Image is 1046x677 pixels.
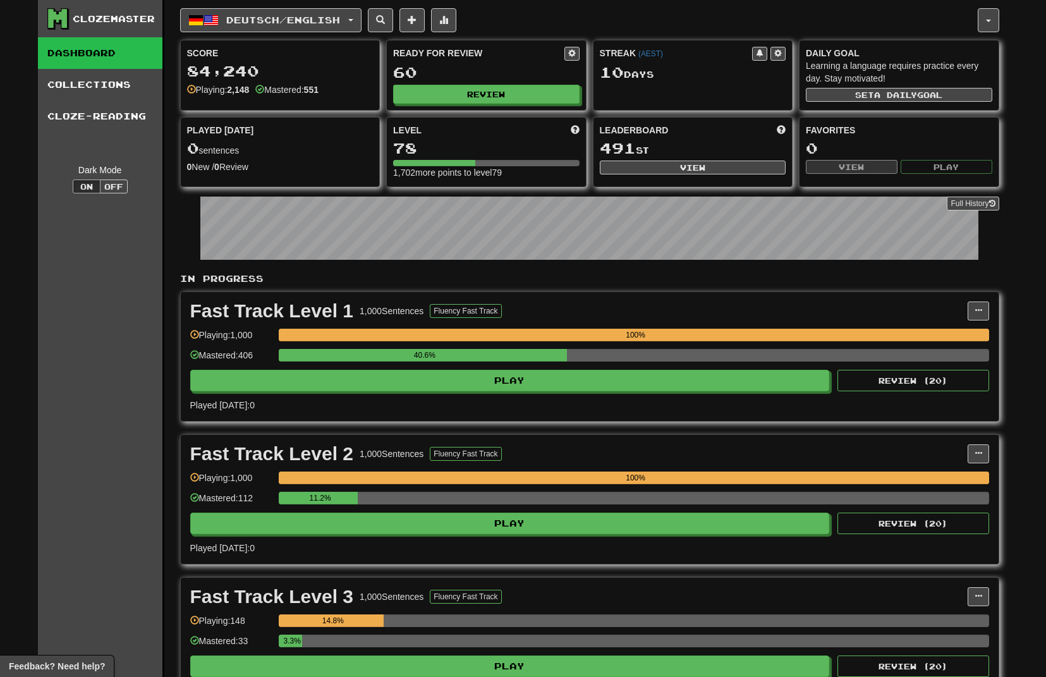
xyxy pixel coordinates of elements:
[190,614,272,635] div: Playing: 148
[180,8,362,32] button: Deutsch/English
[600,161,786,174] button: View
[600,47,753,59] div: Streak
[837,656,989,677] button: Review (20)
[47,164,153,176] div: Dark Mode
[638,49,663,58] a: (AEST)
[190,587,354,606] div: Fast Track Level 3
[227,85,249,95] strong: 2,148
[304,85,319,95] strong: 551
[187,124,254,137] span: Played [DATE]
[393,140,580,156] div: 78
[901,160,992,174] button: Play
[38,69,162,101] a: Collections
[571,124,580,137] span: Score more points to level up
[180,272,999,285] p: In Progress
[368,8,393,32] button: Search sentences
[283,492,358,504] div: 11.2%
[283,614,384,627] div: 14.8%
[190,513,830,534] button: Play
[190,635,272,656] div: Mastered: 33
[393,47,564,59] div: Ready for Review
[393,64,580,80] div: 60
[430,304,501,318] button: Fluency Fast Track
[600,64,786,81] div: Day s
[255,83,319,96] div: Mastered:
[190,349,272,370] div: Mastered: 406
[190,444,354,463] div: Fast Track Level 2
[190,400,255,410] span: Played [DATE]: 0
[190,370,830,391] button: Play
[187,161,374,173] div: New / Review
[190,472,272,492] div: Playing: 1,000
[73,180,100,193] button: On
[73,13,155,25] div: Clozemaster
[283,349,567,362] div: 40.6%
[947,197,999,210] a: Full History
[806,88,992,102] button: Seta dailygoal
[600,63,624,81] span: 10
[393,166,580,179] div: 1,702 more points to level 79
[190,492,272,513] div: Mastered: 112
[283,329,989,341] div: 100%
[360,305,423,317] div: 1,000 Sentences
[38,101,162,132] a: Cloze-Reading
[190,543,255,553] span: Played [DATE]: 0
[430,590,501,604] button: Fluency Fast Track
[100,180,128,193] button: Off
[187,83,250,96] div: Playing:
[187,140,374,157] div: sentences
[806,124,992,137] div: Favorites
[190,302,354,320] div: Fast Track Level 1
[393,85,580,104] button: Review
[187,162,192,172] strong: 0
[600,124,669,137] span: Leaderboard
[9,660,105,673] span: Open feedback widget
[806,59,992,85] div: Learning a language requires practice every day. Stay motivated!
[430,447,501,461] button: Fluency Fast Track
[806,160,897,174] button: View
[187,47,374,59] div: Score
[806,140,992,156] div: 0
[226,15,340,25] span: Deutsch / English
[393,124,422,137] span: Level
[360,448,423,460] div: 1,000 Sentences
[38,37,162,69] a: Dashboard
[600,140,786,157] div: st
[777,124,786,137] span: This week in points, UTC
[837,370,989,391] button: Review (20)
[190,329,272,350] div: Playing: 1,000
[187,139,199,157] span: 0
[360,590,423,603] div: 1,000 Sentences
[837,513,989,534] button: Review (20)
[214,162,219,172] strong: 0
[874,90,917,99] span: a daily
[187,63,374,79] div: 84,240
[190,656,830,677] button: Play
[600,139,636,157] span: 491
[399,8,425,32] button: Add sentence to collection
[283,635,302,647] div: 3.3%
[806,47,992,59] div: Daily Goal
[283,472,989,484] div: 100%
[431,8,456,32] button: More stats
